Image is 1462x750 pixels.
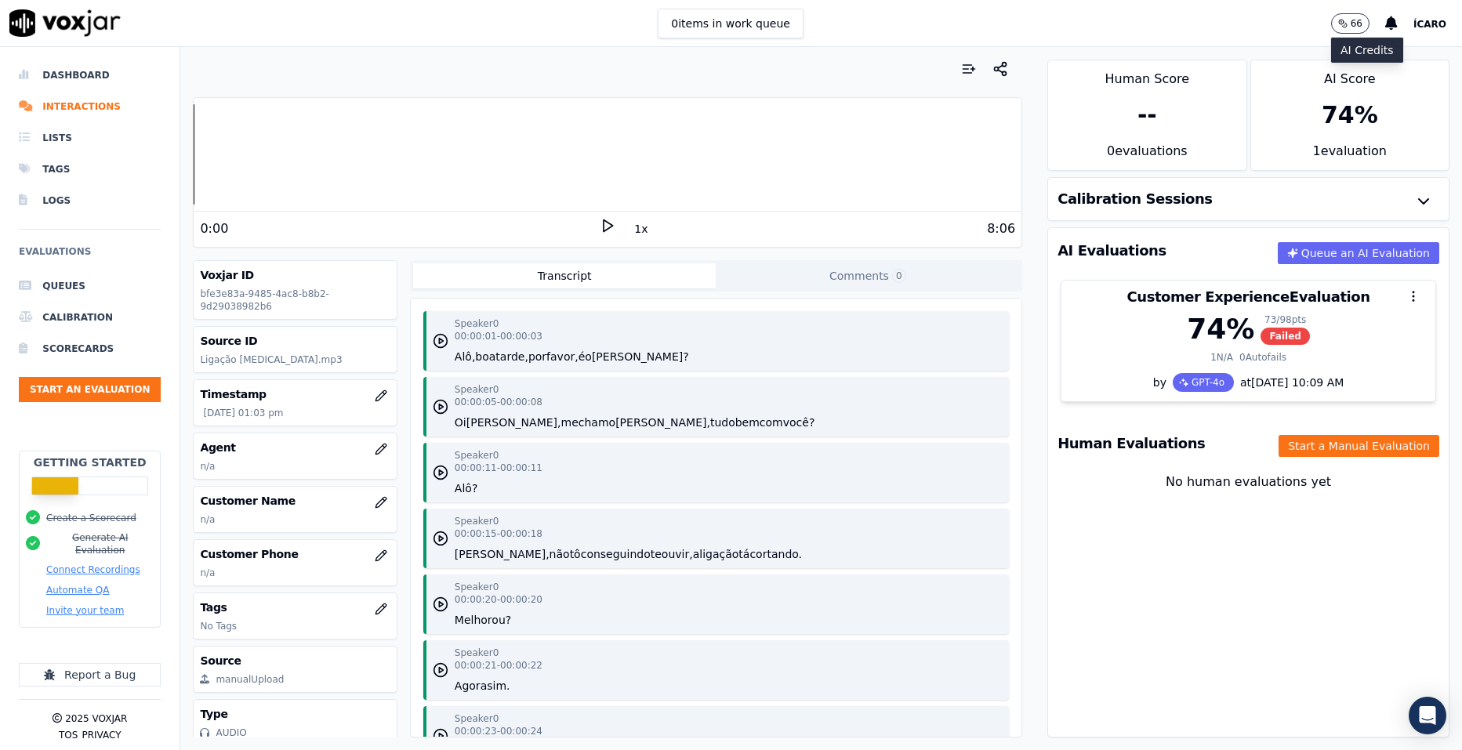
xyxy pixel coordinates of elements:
h3: Type [200,706,390,722]
button: Connect Recordings [46,563,140,576]
button: chamo [579,415,615,430]
p: No Tags [200,620,390,632]
a: Dashboard [19,60,161,91]
div: 8:06 [987,219,1015,238]
p: 2025 Voxjar [65,712,127,725]
button: [PERSON_NAME]? [592,349,689,364]
p: [DATE] 01:03 pm [203,407,390,419]
div: 1 evaluation [1251,142,1449,170]
button: Ícaro [1413,14,1462,33]
img: voxjar logo [9,9,121,37]
a: Calibration [19,302,161,333]
li: Interactions [19,91,161,122]
button: te [651,546,662,562]
p: 00:00:21 - 00:00:22 [455,659,542,672]
p: 00:00:20 - 00:00:20 [455,593,542,606]
h3: Calibration Sessions [1058,192,1213,206]
p: 00:00:11 - 00:00:11 [455,462,542,474]
div: 0 Autofails [1239,351,1286,364]
h3: Voxjar ID [200,267,390,283]
span: Ícaro [1413,19,1446,30]
p: 66 [1351,17,1362,30]
p: Speaker 0 [455,317,499,330]
p: AI Credits [1340,42,1394,58]
div: AI Score [1251,60,1449,89]
button: conseguindo [581,546,651,562]
a: Lists [19,122,161,154]
button: 1x [631,218,651,240]
button: 66 [1331,13,1385,34]
div: 0:00 [200,219,228,238]
div: 0 evaluation s [1048,142,1246,170]
p: n/a [200,513,390,526]
p: Speaker 0 [455,515,499,527]
div: Open Intercom Messenger [1409,697,1446,734]
h3: Customer Phone [200,546,390,562]
a: Logs [19,185,161,216]
p: 00:00:15 - 00:00:18 [455,527,542,540]
p: Speaker 0 [455,383,499,396]
button: cortando. [749,546,802,562]
button: tudo [710,415,735,430]
button: você? [783,415,815,430]
button: é [579,349,586,364]
button: com [760,415,783,430]
div: Human Score [1048,60,1246,89]
div: at [DATE] 10:09 AM [1234,375,1344,390]
p: Speaker 0 [455,449,499,462]
h3: Customer Name [200,493,390,509]
p: 00:00:05 - 00:00:08 [455,396,542,408]
h3: Timestamp [200,386,390,402]
div: 74 % [1322,101,1378,129]
span: 0 [892,269,906,283]
button: Start an Evaluation [19,377,161,402]
p: Speaker 0 [455,712,499,725]
button: tá [738,546,749,562]
p: 00:00:23 - 00:00:24 [455,725,542,737]
button: tarde, [495,349,528,364]
button: me [561,415,579,430]
button: o [585,349,592,364]
span: Failed [1261,328,1310,345]
button: Alô? [455,480,477,496]
div: manualUpload [216,673,284,686]
button: tô [570,546,581,562]
button: [PERSON_NAME], [455,546,550,562]
button: boa [475,349,495,364]
button: Generate AI Evaluation [46,531,154,556]
p: n/a [200,567,390,579]
button: [PERSON_NAME], [615,415,710,430]
button: 66 [1331,13,1369,34]
p: Speaker 0 [455,647,499,659]
button: Comments [716,263,1019,288]
div: No human evaluations yet [1061,473,1436,529]
button: a [693,546,700,562]
button: ligação [699,546,738,562]
button: ouvir, [662,546,693,562]
button: Queue an AI Evaluation [1278,242,1439,264]
h3: Agent [200,440,390,455]
h3: Tags [200,600,390,615]
button: bem [735,415,760,430]
h2: Getting Started [34,455,147,470]
h3: AI Evaluations [1058,244,1166,258]
button: Start a Manual Evaluation [1279,435,1439,457]
p: Speaker 0 [455,581,499,593]
div: 73 / 98 pts [1261,313,1310,326]
button: Transcript [413,263,716,288]
h3: Human Evaluations [1058,437,1205,451]
button: Agora [455,678,487,694]
button: favor, [546,349,579,364]
button: Alô, [455,349,475,364]
div: 1 N/A [1210,351,1233,364]
a: Scorecards [19,333,161,364]
div: 74 % [1187,313,1254,345]
button: Automate QA [46,584,109,596]
p: 00:00:01 - 00:00:03 [455,330,542,342]
button: [PERSON_NAME], [466,415,561,430]
button: sim. [487,678,510,694]
p: Ligação [MEDICAL_DATA].mp3 [200,353,390,366]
